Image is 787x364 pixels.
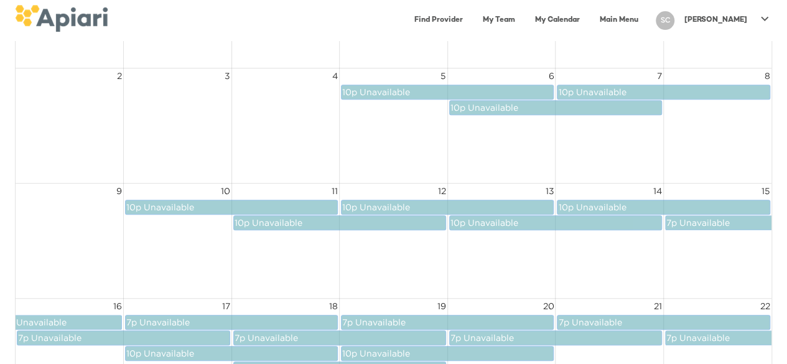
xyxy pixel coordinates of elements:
[592,7,646,33] a: Main Menu
[763,68,771,83] span: 8
[144,348,194,358] span: Unavailable
[360,87,410,96] span: Unavailable
[252,218,302,227] span: Unavailable
[248,333,298,342] span: Unavailable
[115,184,123,198] span: 9
[656,11,674,30] div: SC
[144,202,194,212] span: Unavailable
[571,317,622,327] span: Unavailable
[679,218,730,227] span: Unavailable
[235,333,245,342] span: 7p
[439,68,447,83] span: 5
[31,333,81,342] span: Unavailable
[468,218,518,227] span: Unavailable
[558,317,569,327] span: 7p
[652,184,663,198] span: 14
[223,68,231,83] span: 3
[575,87,626,96] span: Unavailable
[468,103,518,112] span: Unavailable
[558,202,573,212] span: 10p
[15,5,108,32] img: logo
[16,317,67,327] span: Unavailable
[684,15,747,26] p: [PERSON_NAME]
[666,333,677,342] span: 7p
[342,202,357,212] span: 10p
[436,299,447,314] span: 19
[653,299,663,314] span: 21
[342,317,353,327] span: 7p
[328,299,339,314] span: 18
[126,202,141,212] span: 10p
[126,317,137,327] span: 7p
[656,68,663,83] span: 7
[475,7,523,33] a: My Team
[544,184,555,198] span: 13
[450,103,465,112] span: 10p
[330,184,339,198] span: 11
[558,87,573,96] span: 10p
[360,202,410,212] span: Unavailable
[547,68,555,83] span: 6
[463,333,514,342] span: Unavailable
[221,299,231,314] span: 17
[437,184,447,198] span: 12
[116,68,123,83] span: 2
[342,348,357,358] span: 10p
[126,348,141,358] span: 10p
[679,333,730,342] span: Unavailable
[666,218,677,227] span: 7p
[541,299,555,314] span: 20
[342,87,357,96] span: 10p
[360,348,410,358] span: Unavailable
[235,218,249,227] span: 10p
[528,7,587,33] a: My Calendar
[112,299,123,314] span: 16
[759,299,771,314] span: 22
[760,184,771,198] span: 15
[355,317,406,327] span: Unavailable
[450,218,465,227] span: 10p
[18,333,29,342] span: 7p
[220,184,231,198] span: 10
[450,333,461,342] span: 7p
[407,7,470,33] a: Find Provider
[575,202,626,212] span: Unavailable
[331,68,339,83] span: 4
[139,317,190,327] span: Unavailable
